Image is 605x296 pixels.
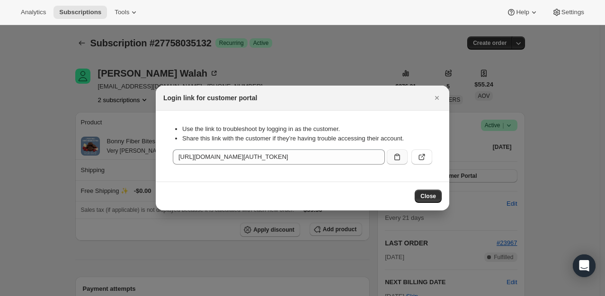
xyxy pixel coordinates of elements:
[415,190,442,203] button: Close
[163,93,257,103] h2: Login link for customer portal
[430,91,444,104] button: Close
[109,6,144,19] button: Tools
[115,9,129,16] span: Tools
[15,6,52,19] button: Analytics
[182,134,432,143] li: Share this link with the customer if they’re having trouble accessing their account.
[501,6,544,19] button: Help
[516,9,529,16] span: Help
[21,9,46,16] span: Analytics
[573,254,596,277] div: Open Intercom Messenger
[182,124,432,134] li: Use the link to troubleshoot by logging in as the customer.
[546,6,590,19] button: Settings
[59,9,101,16] span: Subscriptions
[53,6,107,19] button: Subscriptions
[420,192,436,200] span: Close
[561,9,584,16] span: Settings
